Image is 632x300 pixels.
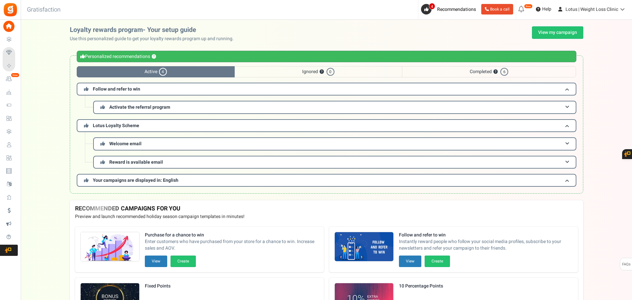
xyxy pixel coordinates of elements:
a: Book a call [481,4,513,14]
span: Recommendations [437,6,476,13]
a: New [3,73,18,85]
span: Ignored [235,66,402,77]
div: Personalized recommendations [77,51,576,62]
span: Instantly reward people who follow your social media profiles, subscribe to your newsletters and ... [399,238,573,252]
span: Active [77,66,235,77]
span: 6 [500,68,508,76]
span: Reward is available email [109,159,163,166]
span: 4 [159,68,167,76]
img: Recommended Campaigns [335,232,393,262]
a: 4 Recommendations [421,4,479,14]
p: Preview and launch recommended holiday season campaign templates in minutes! [75,213,578,220]
button: Create [171,256,196,267]
span: Help [540,6,551,13]
span: FAQs [622,258,631,271]
span: Welcome email [109,140,142,147]
span: Your campaigns are displayed in: English [93,177,178,184]
button: View [145,256,167,267]
p: Use this personalized guide to get your loyalty rewards program up and running. [70,36,239,42]
h2: Loyalty rewards program- Your setup guide [70,26,239,34]
button: ? [493,70,498,74]
img: Gratisfaction [3,2,18,17]
h4: RECOMMENDED CAMPAIGNS FOR YOU [75,205,578,212]
button: ? [152,55,156,59]
a: View my campaign [532,26,583,39]
button: ? [320,70,324,74]
strong: Fixed Points [145,283,196,289]
span: Lotus Loyalty Scheme [93,122,139,129]
span: 4 [429,3,435,10]
em: New [11,73,19,77]
span: Enter customers who have purchased from your store for a chance to win. Increase sales and AOV. [145,238,319,252]
button: View [399,256,421,267]
a: Help [533,4,554,14]
strong: Purchase for a chance to win [145,232,319,238]
img: Recommended Campaigns [81,232,139,262]
em: New [524,4,533,9]
strong: 10 Percentage Points [399,283,450,289]
h3: Gratisfaction [20,3,68,16]
span: Lotus | Weight Loss Clinic [566,6,618,13]
strong: Follow and refer to win [399,232,573,238]
span: Completed [402,66,576,77]
span: 0 [327,68,334,76]
span: Activate the referral program [109,104,170,111]
button: Create [425,256,450,267]
span: Follow and refer to win [93,86,140,93]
